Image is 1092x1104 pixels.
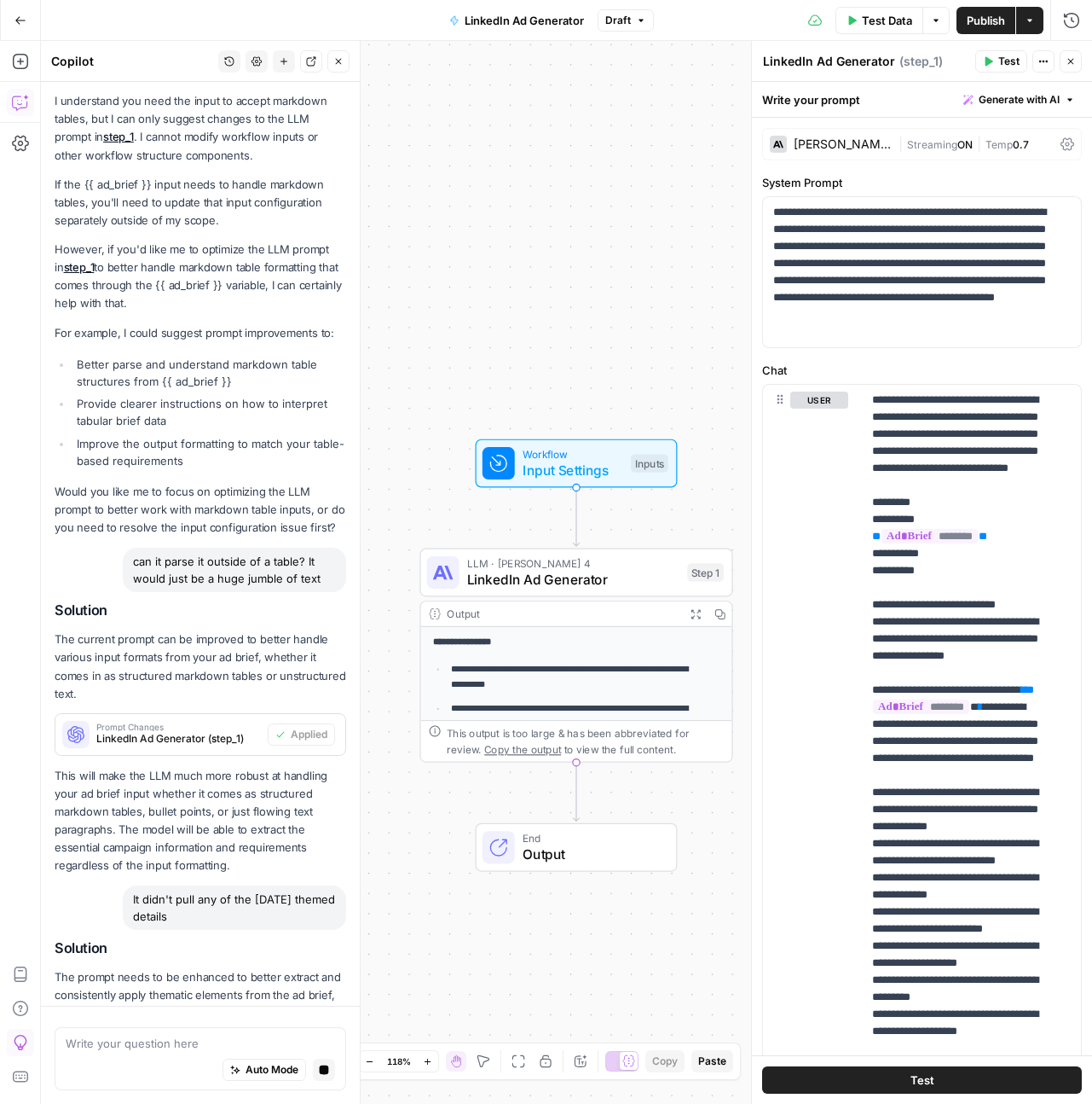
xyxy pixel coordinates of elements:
button: Applied [268,723,335,746]
p: For example, I could suggest prompt improvements to: [55,324,346,342]
span: Paste [698,1054,726,1069]
button: user [790,392,848,409]
g: Edge from start to step_1 [573,487,579,546]
p: This will make the LLM much more robust at handling your ad brief input whether it comes as struc... [55,767,346,875]
span: 0.7 [1013,138,1029,151]
div: EndOutput [419,823,732,872]
button: Copy [645,1050,685,1072]
h2: Solution [55,602,346,619]
span: Input Settings [523,461,622,481]
p: Would you like me to focus on optimizing the LLM prompt to better work with markdown table inputs... [55,483,346,537]
span: LinkedIn Ad Generator [467,569,679,590]
h2: Solution [55,940,346,956]
textarea: LinkedIn Ad Generator [763,53,895,70]
g: Edge from step_1 to end [573,763,579,822]
span: Generate with AI [979,92,1060,107]
button: Test [975,50,1027,73]
a: step_1 [64,260,95,274]
div: Inputs [631,454,668,472]
div: Write your prompt [752,82,1092,117]
span: Prompt Changes [96,723,261,731]
button: Publish [956,7,1015,34]
span: LinkedIn Ad Generator [465,12,584,29]
span: Applied [291,727,327,742]
button: Test [762,1066,1082,1094]
button: Generate with AI [956,89,1082,111]
button: Test Data [835,7,922,34]
label: Chat [762,362,1082,379]
label: System Prompt [762,174,1082,191]
li: Provide clearer instructions on how to interpret tabular brief data [72,395,346,429]
p: The prompt needs to be enhanced to better extract and consistently apply thematic elements from t... [55,968,346,1022]
a: step_1 [103,130,134,143]
div: It didn't pull any of the [DATE] themed details [123,886,346,930]
span: | [898,135,907,152]
button: Paste [691,1050,733,1072]
div: Output [447,606,677,622]
div: This output is too large & has been abbreviated for review. to view the full content. [447,725,724,758]
div: Copilot [51,53,213,70]
span: 118% [387,1055,411,1068]
span: Draft [605,13,631,28]
p: If the {{ ad_brief }} input needs to handle markdown tables, you'll need to update that input con... [55,176,346,230]
span: Temp [985,138,1013,151]
span: End [523,830,660,846]
span: Test [910,1072,934,1089]
div: [PERSON_NAME] 4 [794,138,892,150]
span: Streaming [907,138,957,151]
button: LinkedIn Ad Generator [439,7,594,34]
p: However, if you'd like me to optimize the LLM prompt in to better handle markdown table formattin... [55,241,346,313]
span: Copy [652,1054,678,1069]
span: LinkedIn Ad Generator (step_1) [96,731,261,747]
p: The current prompt can be improved to better handle various input formats from your ad brief, whe... [55,630,346,703]
span: Test Data [862,12,912,29]
li: Better parse and understand markdown table structures from {{ ad_brief }} [72,356,346,390]
span: LLM · [PERSON_NAME] 4 [467,555,679,572]
span: Publish [967,12,1005,29]
span: Workflow [523,446,622,462]
span: Output [523,845,660,865]
p: I understand you need the input to accept markdown tables, but I can only suggest changes to the ... [55,92,346,165]
span: Copy the output [484,743,561,755]
span: Test [998,54,1020,69]
span: | [973,135,985,152]
li: Improve the output formatting to match your table-based requirements [72,435,346,469]
span: ( step_1 ) [899,53,943,70]
div: can it parse it outside of a table? It would just be a huge jumble of text [123,548,346,592]
span: Auto Mode [246,1062,298,1078]
button: Draft [598,9,654,32]
button: Auto Mode [222,1059,306,1081]
div: Step 1 [687,563,724,581]
div: WorkflowInput SettingsInputs [419,439,732,488]
span: ON [957,138,973,151]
